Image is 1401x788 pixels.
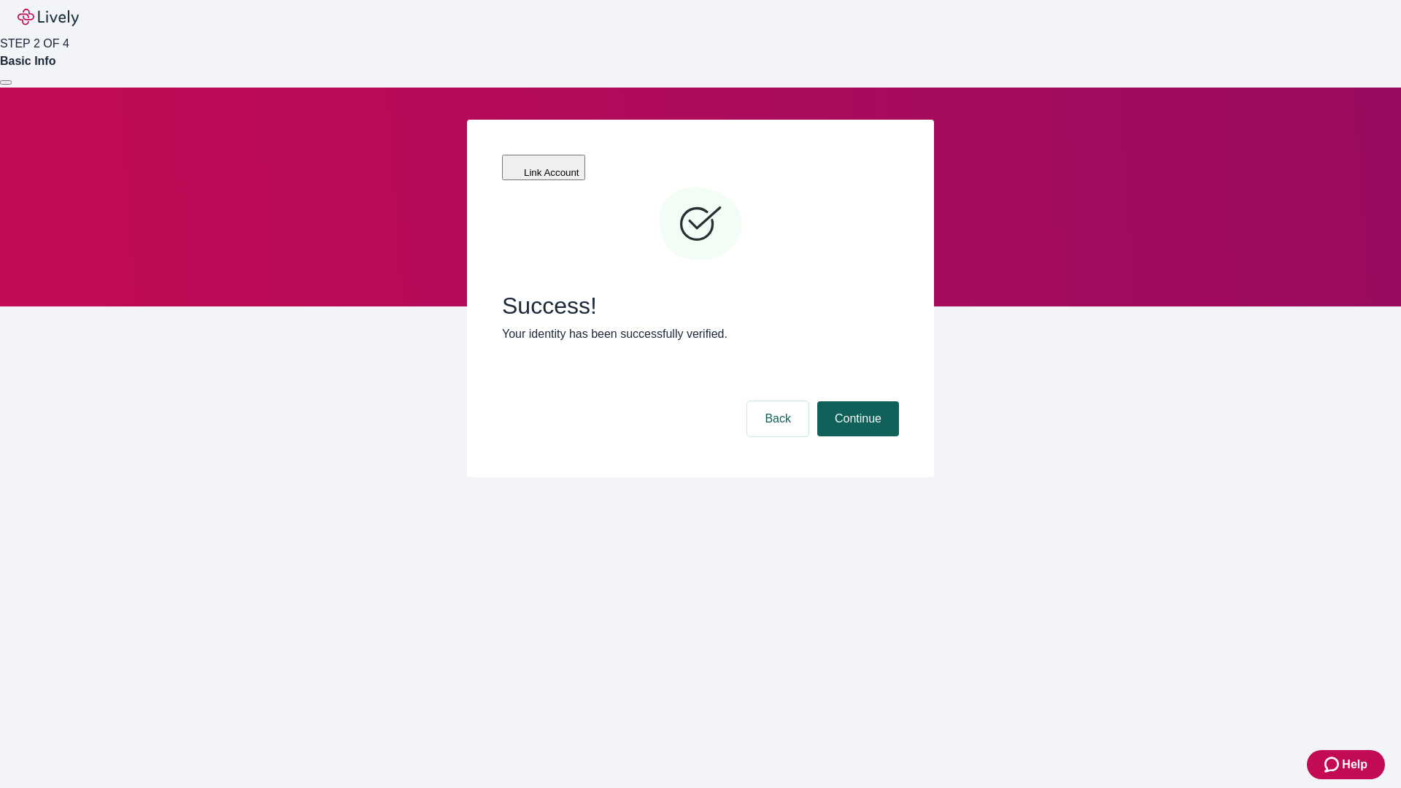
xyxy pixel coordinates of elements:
span: Success! [502,292,899,320]
button: Back [747,401,808,436]
img: Lively [18,9,79,26]
button: Continue [817,401,899,436]
svg: Zendesk support icon [1324,756,1342,773]
svg: Checkmark icon [657,181,744,269]
button: Zendesk support iconHelp [1307,750,1385,779]
button: Link Account [502,155,585,180]
p: Your identity has been successfully verified. [502,325,899,343]
span: Help [1342,756,1367,773]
